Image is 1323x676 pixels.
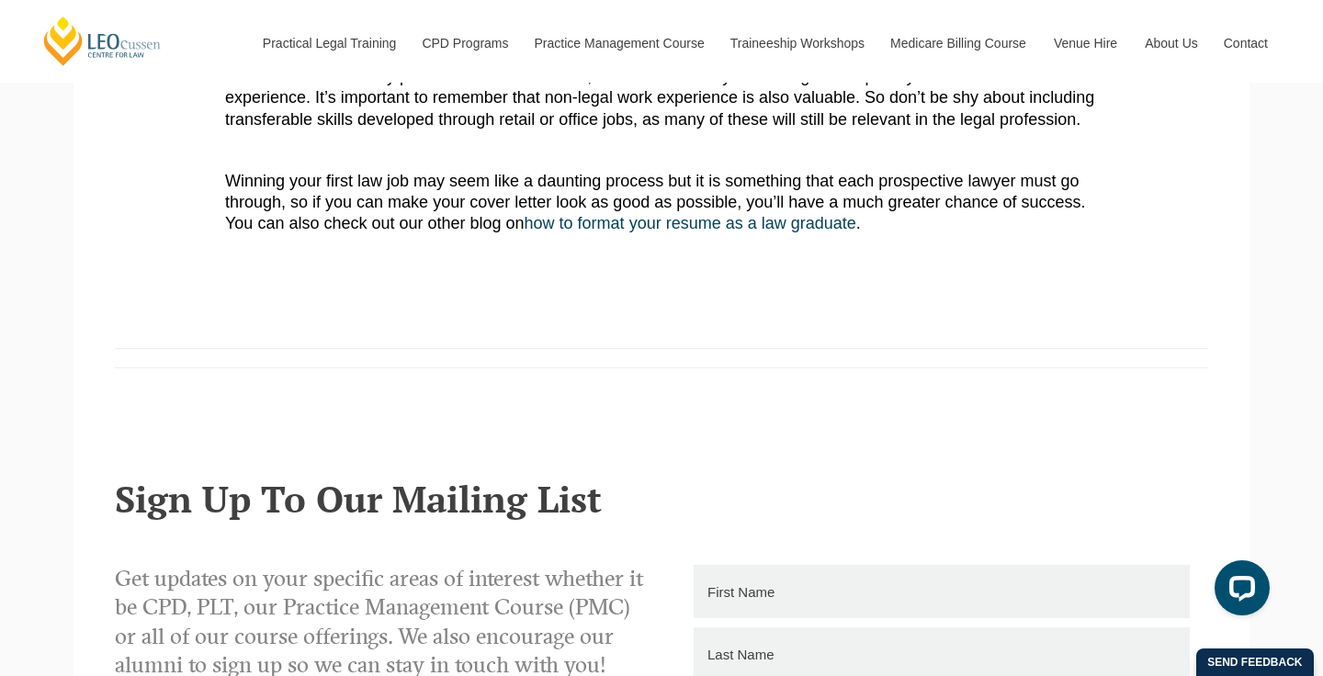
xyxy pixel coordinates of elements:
a: how to format your resume as a law graduate [525,214,856,232]
a: Venue Hire [1040,4,1131,83]
a: Practice Management Course [521,4,717,83]
input: First Name [694,565,1190,618]
a: CPD Programs [408,4,520,83]
iframe: LiveChat chat widget [1200,553,1277,630]
a: Contact [1210,4,1282,83]
a: [PERSON_NAME] Centre for Law [41,15,164,67]
a: Medicare Billing Course [876,4,1040,83]
h2: Sign Up To Our Mailing List [115,479,1208,519]
a: About Us [1131,4,1210,83]
span: . [856,214,861,232]
span: Winning your first law job may seem like a daunting process but it is something that each prospec... [225,172,1086,233]
a: Traineeship Workshops [717,4,876,83]
a: Practical Legal Training [249,4,409,83]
